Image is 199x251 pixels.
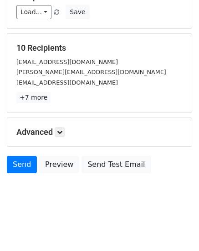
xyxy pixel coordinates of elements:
[16,127,183,137] h5: Advanced
[39,156,79,173] a: Preview
[82,156,151,173] a: Send Test Email
[16,79,118,86] small: [EMAIL_ADDRESS][DOMAIN_NAME]
[153,207,199,251] iframe: Chat Widget
[16,92,51,103] a: +7 more
[66,5,89,19] button: Save
[7,156,37,173] a: Send
[16,69,166,75] small: [PERSON_NAME][EMAIL_ADDRESS][DOMAIN_NAME]
[16,43,183,53] h5: 10 Recipients
[16,5,51,19] a: Load...
[16,59,118,65] small: [EMAIL_ADDRESS][DOMAIN_NAME]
